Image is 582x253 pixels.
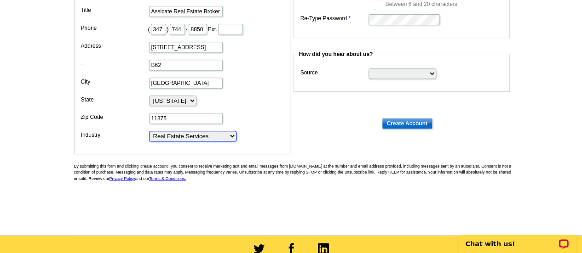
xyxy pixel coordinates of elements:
label: Phone [81,24,148,32]
a: Terms & Conditions. [149,176,186,181]
iframe: LiveChat chat widget [453,224,582,253]
label: Address [81,42,148,50]
label: Re-Type Password [300,14,368,22]
input: Create Account [382,118,432,129]
label: State [81,96,148,104]
label: Source [300,68,368,77]
a: Privacy Policy [109,176,135,181]
label: Title [81,6,148,14]
p: By submitting this form and clicking 'create account', you consent to receive marketing text and ... [74,163,516,182]
label: City [81,78,148,86]
label: Industry [81,131,148,139]
label: Zip Code [81,113,148,121]
label: - [81,60,148,68]
legend: How did you hear about us? [298,50,374,58]
dd: ( ) - Ext. [79,22,286,36]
